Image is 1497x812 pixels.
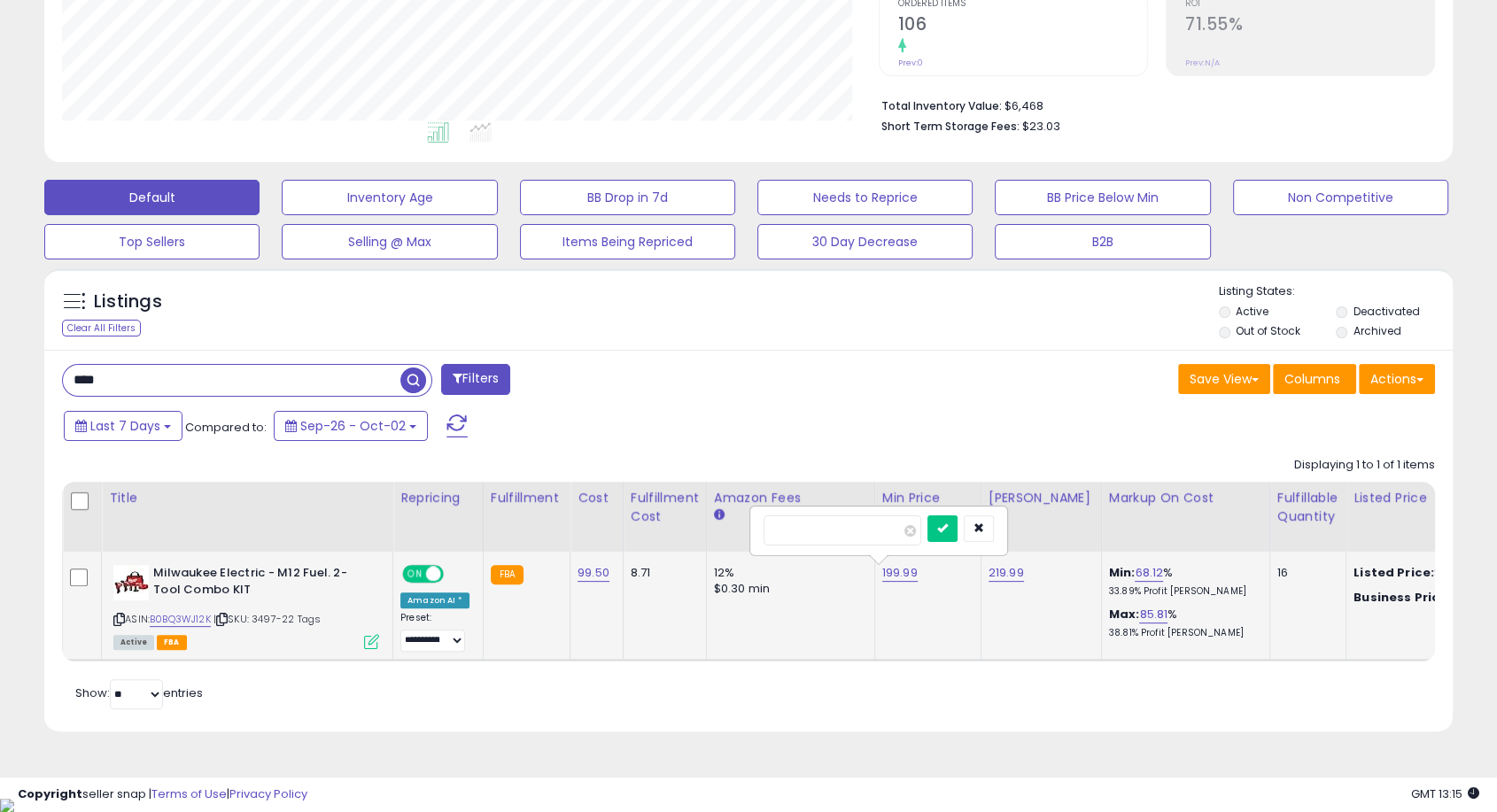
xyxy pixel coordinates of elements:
a: B0BQ3WJ12K [150,612,211,627]
label: Out of Stock [1236,323,1300,338]
span: All listings currently available for purchase on Amazon [113,635,154,650]
b: Min: [1109,564,1136,581]
button: Top Sellers [44,224,260,259]
a: Terms of Use [151,785,227,802]
div: Amazon Fees [714,489,867,507]
span: Columns [1284,370,1340,388]
p: 33.89% Profit [PERSON_NAME] [1109,585,1256,598]
div: Repricing [400,489,476,507]
span: 2025-10-10 13:15 GMT [1411,785,1479,802]
button: Non Competitive [1233,180,1448,215]
button: Actions [1359,364,1435,394]
small: FBA [491,565,524,584]
button: Default [44,180,260,215]
button: Columns [1273,364,1356,394]
div: Amazon AI * [400,592,469,608]
p: Listing States: [1219,283,1453,300]
div: Min Price [882,489,973,507]
b: Max: [1109,606,1140,623]
small: Prev: 0 [898,58,923,68]
div: % [1109,607,1256,639]
button: Save View [1178,364,1270,394]
div: 12% [714,565,861,581]
b: Listed Price: [1354,564,1434,581]
div: ASIN: [113,565,379,647]
button: Inventory Age [282,180,497,215]
b: Total Inventory Value: [881,98,1002,113]
div: Title [109,489,385,507]
small: Prev: N/A [1185,58,1220,68]
span: Sep-26 - Oct-02 [300,417,406,435]
div: % [1109,565,1256,598]
span: | SKU: 3497-22 Tags [213,612,321,626]
button: Sep-26 - Oct-02 [274,411,428,441]
h2: 106 [898,14,1147,38]
strong: Copyright [18,785,82,802]
button: Needs to Reprice [757,180,973,215]
button: Items Being Repriced [520,224,735,259]
b: Business Price: [1354,589,1451,606]
div: [PERSON_NAME] [989,489,1094,507]
th: The percentage added to the cost of goods (COGS) that forms the calculator for Min & Max prices. [1101,482,1269,552]
button: BB Price Below Min [995,180,1210,215]
a: 68.12 [1135,564,1163,582]
a: Privacy Policy [229,785,307,802]
span: Show: entries [75,684,203,701]
a: 199.99 [882,564,918,582]
div: Markup on Cost [1109,489,1262,507]
div: Fulfillment [491,489,562,507]
span: Last 7 Days [90,417,160,435]
span: Compared to: [185,419,267,436]
div: Fulfillment Cost [631,489,699,526]
div: 16 [1277,565,1332,581]
img: 41tbvVLCCYL._SL40_.jpg [113,565,149,600]
button: BB Drop in 7d [520,180,735,215]
div: seller snap | | [18,786,307,803]
div: $0.30 min [714,581,861,597]
li: $6,468 [881,94,1422,115]
button: Selling @ Max [282,224,497,259]
div: Fulfillable Quantity [1277,489,1338,526]
span: ON [404,567,426,582]
b: Milwaukee Electric - M12 Fuel. 2-Tool Combo KIT [153,565,368,602]
div: Clear All Filters [62,320,141,336]
div: Preset: [400,612,469,652]
button: Filters [441,364,510,395]
span: OFF [441,567,469,582]
label: Active [1236,304,1268,319]
div: Displaying 1 to 1 of 1 items [1294,457,1435,474]
div: Cost [578,489,616,507]
a: 219.99 [989,564,1024,582]
p: 38.81% Profit [PERSON_NAME] [1109,627,1256,639]
label: Archived [1354,323,1401,338]
button: Last 7 Days [64,411,182,441]
h5: Listings [94,290,162,314]
b: Short Term Storage Fees: [881,119,1020,134]
div: 8.71 [631,565,693,581]
span: FBA [157,635,187,650]
small: Amazon Fees. [714,507,725,523]
button: 30 Day Decrease [757,224,973,259]
h2: 71.55% [1185,14,1434,38]
a: 85.81 [1139,606,1167,623]
span: $23.03 [1022,118,1060,135]
label: Deactivated [1354,304,1420,319]
a: 99.50 [578,564,609,582]
button: B2B [995,224,1210,259]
